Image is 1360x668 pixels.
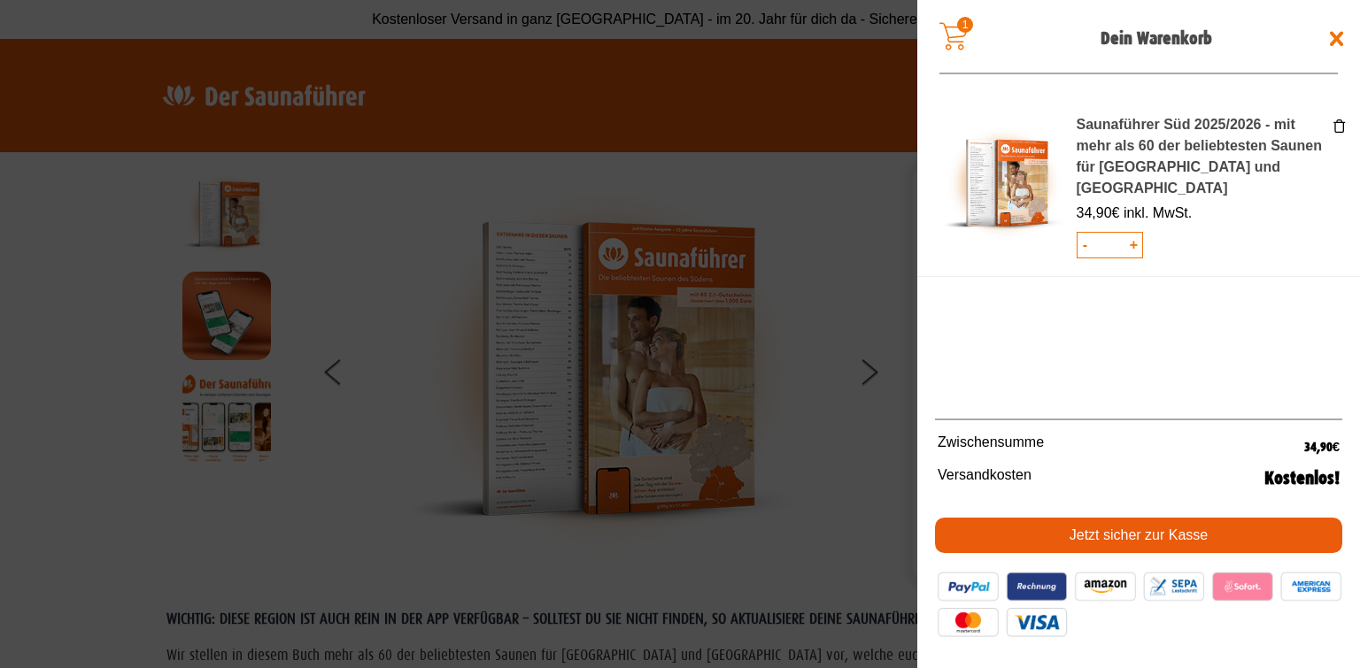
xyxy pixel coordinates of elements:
[1112,205,1120,220] span: €
[1124,205,1192,220] span: inkl. MwSt.
[938,465,1264,492] span: Versandkosten
[1078,233,1093,257] span: -
[997,26,1316,52] span: Dein Warenkorb
[944,124,1063,243] img: Saunaführer Süd 2025/2026 - mit mehr als 60 der beliebtesten Saunen für Baden-Württemberg und Bayern
[957,17,973,33] span: 1
[935,518,1342,553] a: Jetzt sicher zur Kasse
[938,432,1304,459] span: Zwischensumme
[1077,117,1322,196] a: Saunaführer Süd 2025/2026 - mit mehr als 60 der beliebtesten Saunen für [GEOGRAPHIC_DATA] und [GE...
[1264,465,1340,492] span: Kostenlos!
[1126,233,1142,257] span: +
[1304,439,1340,455] bdi: 34,90
[1333,439,1340,455] span: €
[1077,205,1120,220] bdi: 34,90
